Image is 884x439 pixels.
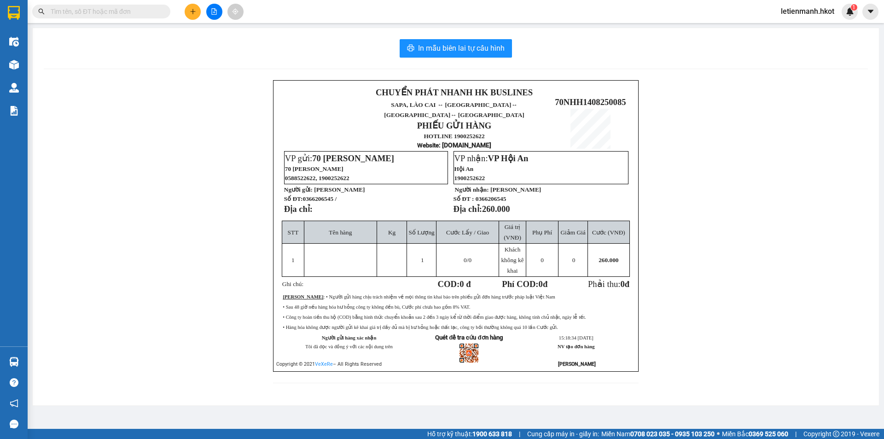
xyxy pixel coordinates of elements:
[502,279,547,289] strong: Phí COD: đ
[227,4,244,20] button: aim
[630,430,715,438] strong: 0708 023 035 - 0935 103 250
[464,257,471,263] span: /0
[749,430,788,438] strong: 0369 525 060
[519,429,520,439] span: |
[501,246,523,274] span: Khách không kê khai
[400,39,512,58] button: printerIn mẫu biên lai tự cấu hình
[438,279,471,289] strong: COD:
[232,8,238,15] span: aim
[454,165,474,172] span: Hội An
[312,153,394,163] span: 70 [PERSON_NAME]
[592,229,625,236] span: Cước (VNĐ)
[488,153,529,163] span: VP Hội An
[315,361,333,367] a: VeXeRe
[421,257,424,263] span: 1
[560,229,585,236] span: Giảm Giá
[454,175,485,181] span: 1900252622
[376,88,533,97] strong: CHUYỂN PHÁT NHANH HK BUSLINES
[276,361,382,367] span: Copyright © 2021 – All Rights Reserved
[450,111,524,118] span: ↔ [GEOGRAPHIC_DATA]
[283,325,558,330] span: • Hàng hóa không được người gửi kê khai giá trị đầy đủ mà bị hư hỏng hoặc thất lạc, công ty bồi t...
[9,83,19,93] img: warehouse-icon
[417,121,492,130] strong: PHIẾU GỬI HÀNG
[9,37,19,47] img: warehouse-icon
[717,432,720,436] span: ⚪️
[558,361,596,367] strong: [PERSON_NAME]
[454,204,482,214] strong: Địa chỉ:
[384,101,524,118] span: ↔ [GEOGRAPHIC_DATA]
[284,195,337,202] strong: Số ĐT:
[464,257,467,263] span: 0
[206,4,222,20] button: file-add
[417,142,439,149] span: Website
[329,229,352,236] span: Tên hàng
[10,420,18,428] span: message
[559,335,593,340] span: 15:18:34 [DATE]
[211,8,217,15] span: file-add
[599,257,618,263] span: 260.000
[9,106,19,116] img: solution-icon
[601,429,715,439] span: Miền Nam
[427,429,512,439] span: Hỗ trợ kỹ thuật:
[285,153,394,163] span: VP gửi:
[305,344,393,349] span: Tôi đã đọc và đồng ý với các nội dung trên
[284,204,313,214] strong: Địa chỉ:
[9,60,19,70] img: warehouse-icon
[190,8,196,15] span: plus
[288,229,299,236] span: STT
[10,399,18,408] span: notification
[862,4,878,20] button: caret-down
[417,141,491,149] strong: : [DOMAIN_NAME]
[283,294,555,299] span: : • Người gửi hàng chịu trách nhiệm về mọi thông tin khai báo trên phiếu gửi đơn hàng trước pháp ...
[38,8,45,15] span: search
[555,97,626,107] span: 70NHH1408250085
[532,229,552,236] span: Phụ Phí
[539,279,543,289] span: 0
[424,133,484,140] strong: HOTLINE 1900252622
[283,294,323,299] strong: [PERSON_NAME]
[185,4,201,20] button: plus
[459,279,471,289] span: 0 đ
[285,165,343,172] span: 70 [PERSON_NAME]
[409,229,435,236] span: Số Lượng
[284,186,313,193] strong: Người gửi:
[773,6,842,17] span: letienmanh.hkot
[795,429,797,439] span: |
[384,101,524,118] span: SAPA, LÀO CAI ↔ [GEOGRAPHIC_DATA]
[446,229,489,236] span: Cước Lấy / Giao
[490,186,541,193] span: [PERSON_NAME]
[851,4,857,11] sup: 1
[527,429,599,439] span: Cung cấp máy in - giấy in:
[10,378,18,387] span: question-circle
[8,6,20,20] img: logo-vxr
[283,315,586,320] span: • Công ty hoàn tiền thu hộ (COD) bằng hình thức chuyển khoản sau 2 đến 3 ngày kể từ thời điểm gia...
[572,257,576,263] span: 0
[418,42,505,54] span: In mẫu biên lai tự cấu hình
[620,279,624,289] span: 0
[388,229,395,236] span: Kg
[833,431,839,437] span: copyright
[291,257,295,263] span: 1
[407,44,414,53] span: printer
[322,335,377,340] strong: Người gửi hàng xác nhận
[846,7,854,16] img: icon-new-feature
[504,223,521,241] span: Giá trị (VNĐ)
[51,6,159,17] input: Tìm tên, số ĐT hoặc mã đơn
[455,186,489,193] strong: Người nhận:
[472,430,512,438] strong: 1900 633 818
[302,195,337,202] span: 0366206545 /
[454,195,474,202] strong: Số ĐT :
[852,4,855,11] span: 1
[476,195,506,202] span: 0366206545
[314,186,365,193] span: [PERSON_NAME]
[280,95,326,141] img: logo
[558,344,594,349] strong: NV tạo đơn hàng
[588,279,629,289] span: Phải thu:
[285,175,349,181] span: 0588522622, 1900252622
[867,7,875,16] span: caret-down
[282,281,303,287] span: Ghi chú:
[283,304,470,310] span: • Sau 48 giờ nếu hàng hóa hư hỏng công ty không đền bù, Cước phí chưa bao gồm 8% VAT.
[482,204,510,214] span: 260.000
[454,153,529,163] span: VP nhận:
[541,257,544,263] span: 0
